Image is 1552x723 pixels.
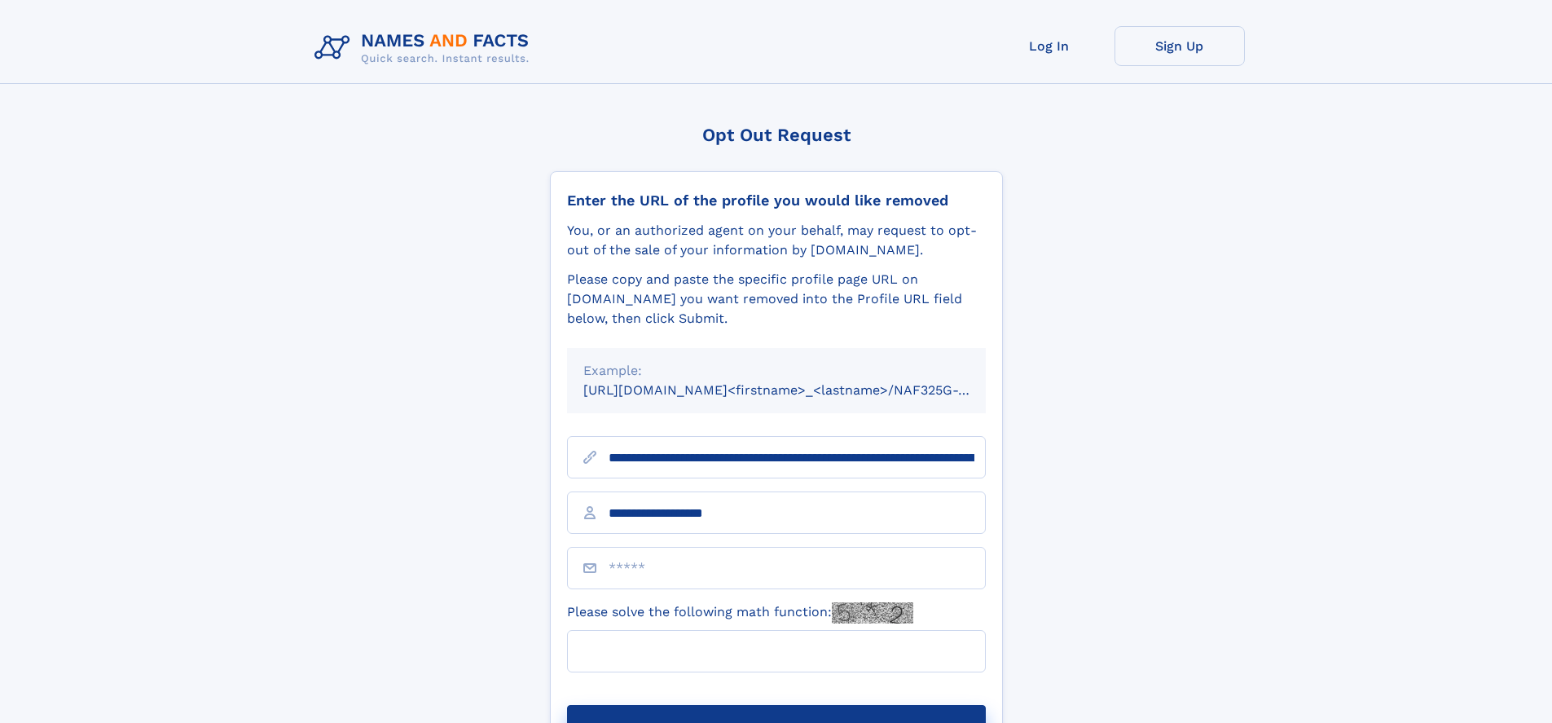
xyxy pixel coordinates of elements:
[567,192,986,209] div: Enter the URL of the profile you would like removed
[550,125,1003,145] div: Opt Out Request
[984,26,1115,66] a: Log In
[308,26,543,70] img: Logo Names and Facts
[567,602,913,624] label: Please solve the following math function:
[583,382,1017,398] small: [URL][DOMAIN_NAME]<firstname>_<lastname>/NAF325G-xxxxxxxx
[583,361,969,381] div: Example:
[567,221,986,260] div: You, or an authorized agent on your behalf, may request to opt-out of the sale of your informatio...
[567,270,986,328] div: Please copy and paste the specific profile page URL on [DOMAIN_NAME] you want removed into the Pr...
[1115,26,1245,66] a: Sign Up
